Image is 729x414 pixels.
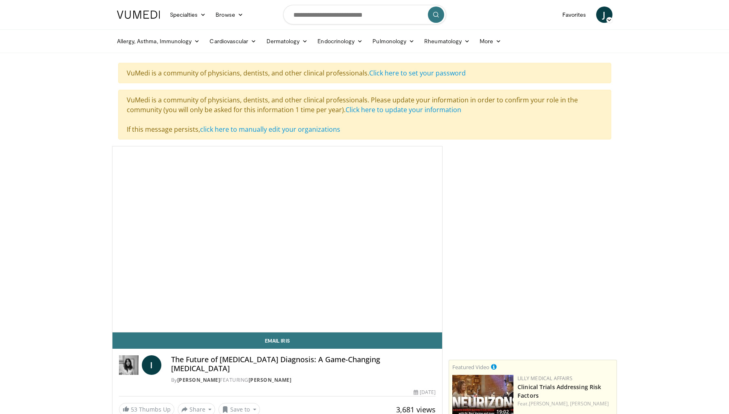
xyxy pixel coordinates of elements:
div: VuMedi is a community of physicians, dentists, and other clinical professionals. Please update yo... [118,90,611,139]
img: Dr. Iris Gorfinkel [119,355,139,375]
a: Pulmonology [368,33,419,49]
a: Specialties [165,7,211,23]
a: Favorites [557,7,591,23]
a: Endocrinology [313,33,368,49]
a: Allergy, Asthma, Immunology [112,33,205,49]
a: Click here to set your password [369,69,466,77]
a: Clinical Trials Addressing Risk Factors [518,383,601,399]
a: click here to manually edit your organizations [200,125,340,134]
a: I [142,355,161,375]
a: [PERSON_NAME], [529,400,569,407]
a: [PERSON_NAME] [249,376,292,383]
input: Search topics, interventions [283,5,446,24]
video-js: Video Player [112,146,443,332]
iframe: Advertisement [472,146,594,248]
a: J [596,7,612,23]
a: Browse [211,7,248,23]
small: Featured Video [452,363,489,371]
a: [PERSON_NAME] [177,376,220,383]
a: More [475,33,506,49]
div: By FEATURING [171,376,436,384]
a: Email Iris [112,332,443,349]
span: 53 [131,405,137,413]
iframe: Advertisement [472,253,594,355]
a: [PERSON_NAME] [570,400,609,407]
a: Lilly Medical Affairs [518,375,573,382]
a: Cardiovascular [205,33,261,49]
div: VuMedi is a community of physicians, dentists, and other clinical professionals. [118,63,611,83]
div: Feat. [518,400,613,407]
div: [DATE] [414,389,436,396]
a: Click here to update your information [346,105,461,114]
h4: The Future of [MEDICAL_DATA] Diagnosis: A Game-Changing [MEDICAL_DATA] [171,355,436,373]
a: Rheumatology [419,33,475,49]
img: VuMedi Logo [117,11,160,19]
a: Dermatology [262,33,313,49]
